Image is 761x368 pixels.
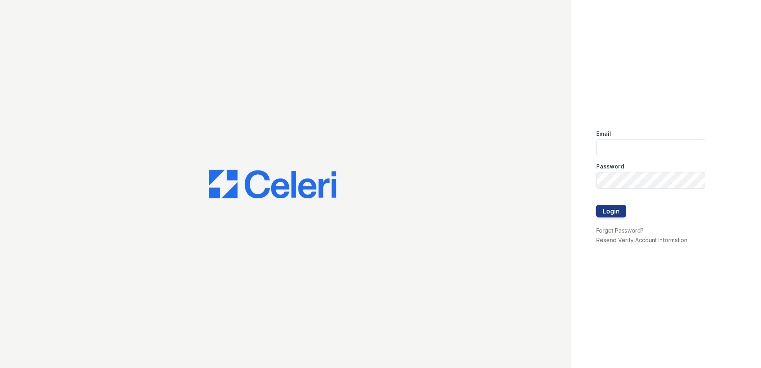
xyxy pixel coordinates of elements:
[596,130,611,138] label: Email
[596,227,644,234] a: Forgot Password?
[209,170,336,198] img: CE_Logo_Blue-a8612792a0a2168367f1c8372b55b34899dd931a85d93a1a3d3e32e68fde9ad4.png
[596,237,687,243] a: Resend Verify Account Information
[596,205,626,217] button: Login
[596,162,624,170] label: Password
